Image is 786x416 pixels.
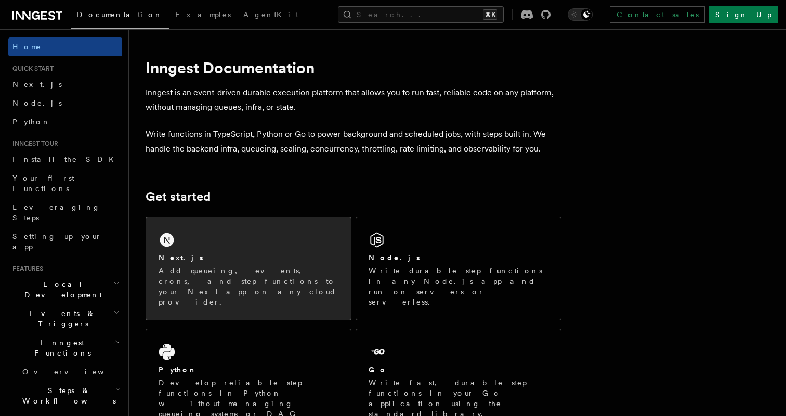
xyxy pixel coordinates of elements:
span: Setting up your app [12,232,102,251]
a: Setting up your app [8,227,122,256]
h2: Node.js [369,253,420,263]
span: Examples [175,10,231,19]
a: Overview [18,362,122,381]
a: Next.jsAdd queueing, events, crons, and step functions to your Next app on any cloud provider. [146,217,351,320]
h1: Inngest Documentation [146,58,561,77]
h2: Next.js [159,253,203,263]
span: Node.js [12,99,62,107]
p: Add queueing, events, crons, and step functions to your Next app on any cloud provider. [159,266,338,307]
p: Write functions in TypeScript, Python or Go to power background and scheduled jobs, with steps bu... [146,127,561,156]
a: Contact sales [610,6,705,23]
span: Inngest tour [8,140,58,148]
a: Documentation [71,3,169,29]
a: Your first Functions [8,169,122,198]
span: Leveraging Steps [12,203,100,222]
span: Quick start [8,65,54,73]
span: Next.js [12,80,62,89]
span: Overview [22,368,129,376]
a: Get started [146,190,211,204]
a: Node.jsWrite durable step functions in any Node.js app and run on servers or serverless. [356,217,561,320]
button: Events & Triggers [8,304,122,333]
span: Inngest Functions [8,337,112,358]
span: Home [12,42,42,52]
button: Local Development [8,275,122,304]
span: AgentKit [243,10,298,19]
p: Write durable step functions in any Node.js app and run on servers or serverless. [369,266,548,307]
h2: Python [159,364,197,375]
a: Leveraging Steps [8,198,122,227]
span: Steps & Workflows [18,385,116,406]
span: Python [12,118,50,126]
a: Next.js [8,75,122,94]
span: Documentation [77,10,163,19]
p: Inngest is an event-driven durable execution platform that allows you to run fast, reliable code ... [146,85,561,115]
button: Inngest Functions [8,333,122,362]
a: Python [8,112,122,131]
span: Install the SDK [12,155,120,163]
a: Sign Up [709,6,778,23]
a: Install the SDK [8,150,122,169]
span: Local Development [8,279,113,300]
span: Features [8,264,43,273]
kbd: ⌘K [483,9,497,20]
span: Your first Functions [12,174,74,193]
h2: Go [369,364,387,375]
button: Steps & Workflows [18,381,122,410]
a: Node.js [8,94,122,112]
a: Examples [169,3,237,28]
a: AgentKit [237,3,305,28]
button: Toggle dark mode [568,8,593,21]
button: Search...⌘K [338,6,504,23]
a: Home [8,37,122,56]
span: Events & Triggers [8,308,113,329]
